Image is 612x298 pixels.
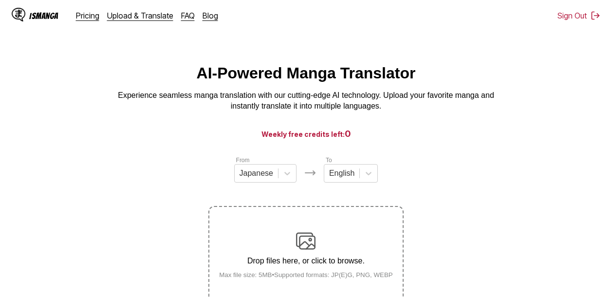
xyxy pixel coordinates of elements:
img: IsManga Logo [12,8,25,21]
label: To [326,157,332,164]
p: Drop files here, or click to browse. [211,257,401,265]
a: Blog [203,11,218,20]
div: IsManga [29,11,58,20]
a: Pricing [76,11,99,20]
img: Sign out [591,11,600,20]
label: From [236,157,250,164]
a: IsManga LogoIsManga [12,8,76,23]
p: Experience seamless manga translation with our cutting-edge AI technology. Upload your favorite m... [111,90,501,112]
span: 0 [345,129,351,139]
a: Upload & Translate [107,11,173,20]
h3: Weekly free credits left: [23,128,589,140]
img: Languages icon [304,167,316,179]
small: Max file size: 5MB • Supported formats: JP(E)G, PNG, WEBP [211,271,401,279]
a: FAQ [181,11,195,20]
h1: AI-Powered Manga Translator [197,64,416,82]
button: Sign Out [557,11,600,20]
